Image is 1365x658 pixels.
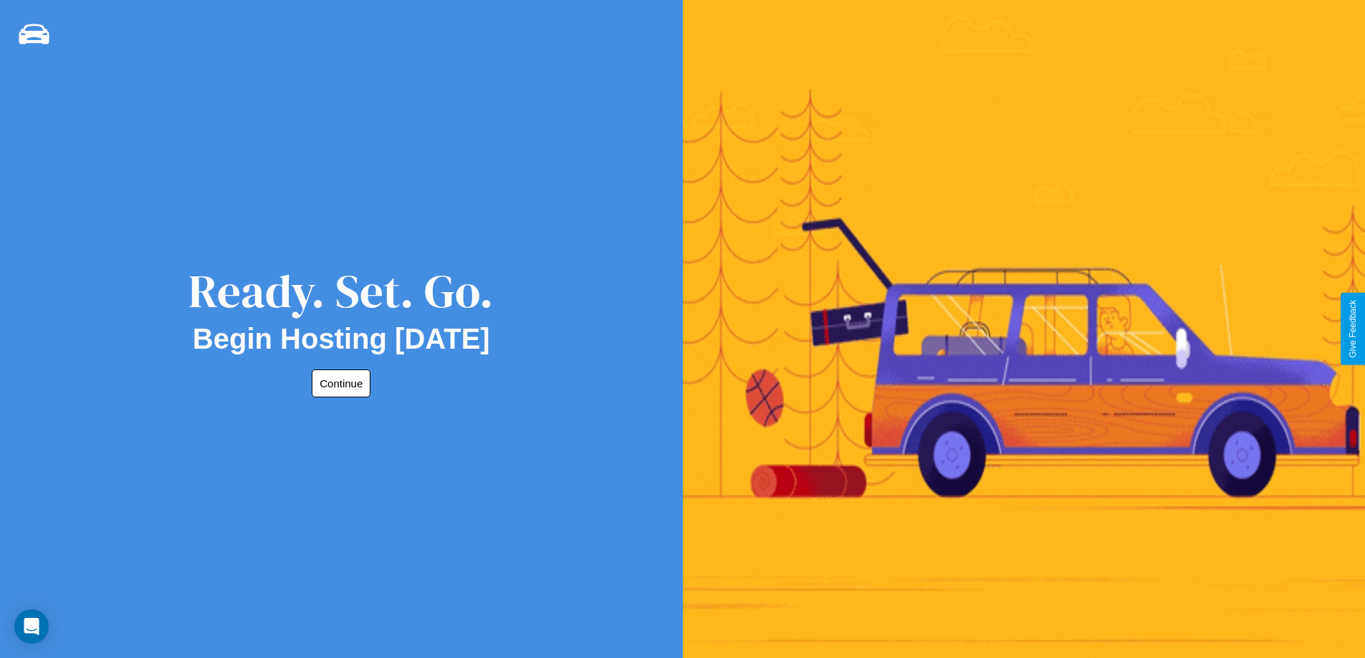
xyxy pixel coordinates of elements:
div: Give Feedback [1348,300,1358,358]
h2: Begin Hosting [DATE] [193,323,490,355]
div: Open Intercom Messenger [14,609,49,644]
div: Ready. Set. Go. [188,259,494,323]
button: Continue [312,369,370,397]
